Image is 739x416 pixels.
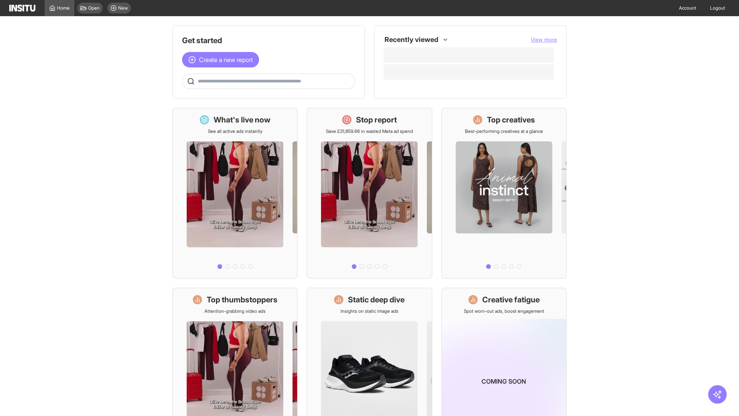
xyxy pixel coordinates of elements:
[182,52,259,67] button: Create a new report
[118,5,128,11] span: New
[356,114,397,125] h1: Stop report
[465,128,543,134] p: Best-performing creatives at a glance
[341,308,398,314] p: Insights on static image ads
[214,114,271,125] h1: What's live now
[487,114,535,125] h1: Top creatives
[182,35,355,46] h1: Get started
[204,308,266,314] p: Attention-grabbing video ads
[326,128,413,134] p: Save £31,859.66 in wasted Meta ad spend
[208,128,262,134] p: See all active ads instantly
[172,108,298,278] a: What's live nowSee all active ads instantly
[531,36,557,43] span: View more
[199,55,253,64] span: Create a new report
[531,36,557,44] button: View more
[348,294,405,305] h1: Static deep dive
[88,5,100,11] span: Open
[9,5,35,12] img: Logo
[207,294,278,305] h1: Top thumbstoppers
[307,108,432,278] a: Stop reportSave £31,859.66 in wasted Meta ad spend
[57,5,70,11] span: Home
[441,108,567,278] a: Top creativesBest-performing creatives at a glance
